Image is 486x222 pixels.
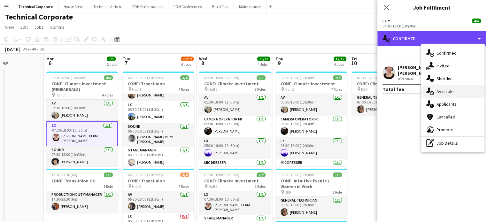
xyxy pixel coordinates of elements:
span: Promote [436,127,453,133]
span: View [5,24,14,30]
app-card-role: Sound1/107:30-18:00 (10h30m)[PERSON_NAME] [46,146,118,168]
span: 7 [122,59,130,67]
app-job-card: 05:30-18:00 (12h30m)7/7CONF: Climate Investment Hall 27 RolesAV1/105:30-18:00 (12h30m)[PERSON_NAM... [275,72,347,166]
app-card-role: LX1/105:30-18:00 (12h30m)[PERSON_NAME] [275,137,347,159]
button: FOH Performances [127,0,168,13]
span: Applicants [436,101,457,107]
button: House Crew [58,0,88,13]
span: Jobs [34,24,44,30]
div: 05:30-18:00 (12h30m)1/1CONF: Intuitive Events / Women in Work BBR1 RoleGeneral Technician1/105:30... [275,169,347,218]
span: Invited [436,63,450,69]
app-card-role: Stage Manager1/106:30-18:00 (11h30m)[PERSON_NAME] [123,147,194,168]
div: 4 Jobs [258,62,270,67]
app-card-role: General Technician1/107:00-16:30 (9h30m)[PERSON_NAME] [352,94,423,116]
span: 11/12 [181,57,194,61]
span: 06:30-18:00 (11h30m) [128,172,163,177]
span: 3/4 [180,172,189,177]
span: Hall 2 [285,87,294,92]
app-card-role: AV1/105:30-18:00 (12h30m)[PERSON_NAME] [275,94,347,116]
span: 07:30-18:00 (10h30m) [51,75,87,80]
app-job-card: 07:30-18:00 (10h30m)4/4CONF: Climate Investment (REHEARSALS) Hall 24 RolesAV1/107:30-18:00 (10h30... [46,72,118,166]
span: Hall 2 [208,87,218,92]
app-job-card: 17:30-23:30 (6h)1/1CONF: TransUnion G/I1 RoleProduction Duty Manager1/117:30-23:30 (6h)[PERSON_NAME] [46,169,118,213]
span: Tue [123,56,130,62]
div: Job Details [421,137,484,149]
span: 07:30-18:00 (10h30m) [204,172,239,177]
span: 4 Roles [102,93,113,97]
div: [PERSON_NAME] PERM [PERSON_NAME] [398,65,471,76]
span: 2 Roles [255,184,266,189]
span: 7/7 [257,75,266,80]
app-card-role: LX1/107:30-18:00 (10h30m)[PERSON_NAME] PERM [PERSON_NAME] [46,121,118,146]
span: 05:30-18:00 (12h30m) [204,75,239,80]
span: 07:00-16:30 (9h30m) [357,75,390,80]
span: 7/7 [333,75,342,80]
app-card-role: LX1/106:30-18:00 (11h30m)[PERSON_NAME] [123,101,194,123]
button: Technical Artistic [88,0,127,13]
h3: Job Fulfilment [377,3,486,11]
span: 4/4 [472,19,481,23]
app-card-role: LX1/105:30-18:00 (12h30m)[PERSON_NAME] [199,137,271,159]
span: 7 Roles [331,87,342,92]
span: Confirmed [436,50,457,56]
div: [DATE] [5,46,20,52]
button: Technical Corporate [13,0,58,13]
span: 4 Roles [178,87,189,92]
div: BST [40,47,46,51]
h3: CONF: Climate Investment (REHEARSALS) [46,81,118,92]
app-card-role: AV1/105:30-18:00 (12h30m)[PERSON_NAME] [199,94,271,116]
span: 6 [45,59,55,67]
button: Maintenance [234,0,266,13]
div: 2 Jobs [107,62,117,67]
span: Shortlist [436,76,453,81]
app-card-role: General Technician1/105:30-18:00 (12h30m)[PERSON_NAME] [275,197,347,218]
span: Mon [46,56,55,62]
button: LX [382,19,391,23]
h1: Technical Corporate [5,12,73,22]
app-card-role: Mic Dresser1/105:30-18:00 (12h30m) [199,159,271,181]
app-card-role: Camera Operator FD1/105:30-18:00 (12h30m)[PERSON_NAME] [275,116,347,137]
span: 7 Roles [255,87,266,92]
span: 1 Role [104,184,113,189]
span: 8 [198,59,207,67]
span: Hall 2 [56,93,65,97]
span: Comms [50,24,65,30]
span: Cancelled [436,114,455,120]
span: 11/11 [257,57,270,61]
div: 07:30-18:00 (10h30m) [382,24,481,28]
span: 17/17 [334,57,346,61]
app-job-card: 07:00-16:30 (9h30m)1/1CONF: Climate Investment BBR1 RoleGeneral Technician1/107:00-16:30 (9h30m)[... [352,72,423,116]
div: 06:30-18:00 (11h30m)4/4CONF: TransUnion Hall 14 RolesAV1/106:30-18:00 (11h30m)[PERSON_NAME]LX1/10... [123,72,194,166]
h3: CONF: Intuitive Events / Women in Work [275,178,347,189]
a: View [3,23,17,31]
span: 4 Roles [178,184,189,189]
span: 5/5 [107,57,116,61]
div: 6 Jobs [181,62,193,67]
span: LX [382,19,386,23]
button: Box Office [207,0,234,13]
span: 05:30-18:00 (12h30m) [281,75,316,80]
div: Confirmed [377,31,486,46]
span: BBR [361,87,367,92]
app-job-card: 05:30-18:00 (12h30m)7/7CONF: Climate Investment Hall 27 RolesAV1/105:30-18:00 (12h30m)[PERSON_NAM... [199,72,271,166]
app-card-role: AV1/106:30-18:00 (11h30m)[PERSON_NAME] [123,191,194,213]
span: 1/1 [104,172,113,177]
h3: CONF: Climate Investment [352,81,423,87]
span: 4/4 [180,75,189,80]
a: Edit [18,23,30,31]
app-card-role: LX1/107:30-18:00 (10h30m)[PERSON_NAME] PERM [PERSON_NAME] [199,191,271,215]
span: BBR [285,190,291,195]
span: Week 40 [21,47,37,51]
span: Edit [20,24,28,30]
span: Available [436,88,454,94]
span: 1 Role [333,190,342,195]
h3: CONF: Climate Investment [199,81,271,87]
app-card-role: Production Duty Manager1/117:30-23:30 (6h)[PERSON_NAME] [46,191,118,213]
span: Hall 2 [132,184,141,189]
a: Comms [48,23,67,31]
h3: CONF: TransUnion [123,81,194,87]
